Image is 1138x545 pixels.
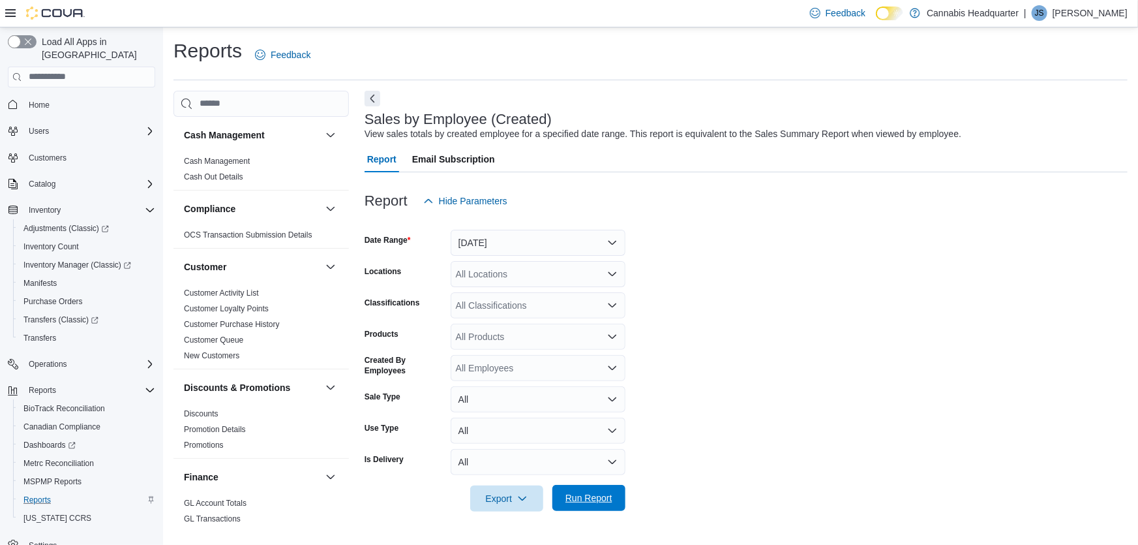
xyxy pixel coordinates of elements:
[478,486,535,512] span: Export
[18,401,110,416] a: BioTrack Reconciliation
[13,399,160,418] button: BioTrack Reconciliation
[37,35,155,61] span: Load All Apps in [GEOGRAPHIC_DATA]
[18,474,87,490] a: MSPMP Reports
[1053,5,1128,21] p: [PERSON_NAME]
[184,319,280,330] span: Customer Purchase History
[365,266,402,277] label: Locations
[13,509,160,527] button: [US_STATE] CCRS
[451,386,625,413] button: All
[184,350,239,361] span: New Customers
[3,355,160,373] button: Operations
[23,440,76,450] span: Dashboards
[23,176,155,192] span: Catalog
[876,7,903,20] input: Dark Mode
[323,127,338,143] button: Cash Management
[173,406,349,458] div: Discounts & Promotions
[13,491,160,509] button: Reports
[184,351,239,360] a: New Customers
[23,97,55,113] a: Home
[365,235,411,245] label: Date Range
[23,202,155,218] span: Inventory
[23,202,66,218] button: Inventory
[470,486,543,512] button: Export
[23,150,72,166] a: Customers
[184,514,241,523] a: GL Transactions
[3,95,160,114] button: Home
[18,401,155,416] span: BioTrack Reconciliation
[184,129,265,142] h3: Cash Management
[184,260,320,273] button: Customer
[323,259,338,275] button: Customer
[184,441,224,450] a: Promotions
[29,100,50,110] span: Home
[184,424,246,435] span: Promotion Details
[418,188,513,214] button: Hide Parameters
[451,418,625,444] button: All
[23,403,105,414] span: BioTrack Reconciliation
[23,296,83,307] span: Purchase Orders
[552,485,625,511] button: Run Report
[23,422,100,432] span: Canadian Compliance
[250,42,316,68] a: Feedback
[13,274,160,292] button: Manifests
[3,175,160,193] button: Catalog
[184,381,290,394] h3: Discounts & Promotions
[23,458,94,469] span: Metrc Reconciliation
[13,436,160,454] a: Dashboards
[18,275,62,291] a: Manifests
[23,223,109,234] span: Adjustments (Classic)
[323,380,338,396] button: Discounts & Promotions
[18,474,155,490] span: MSPMP Reports
[565,491,612,505] span: Run Report
[29,126,49,136] span: Users
[323,201,338,217] button: Compliance
[23,97,155,113] span: Home
[173,153,349,190] div: Cash Management
[184,471,320,484] button: Finance
[23,495,51,505] span: Reports
[18,419,106,435] a: Canadian Compliance
[13,311,160,329] a: Transfers (Classic)
[184,288,259,298] a: Customer Activity List
[3,381,160,399] button: Reports
[365,355,445,376] label: Created By Employees
[184,514,241,524] span: GL Transactions
[23,260,131,270] span: Inventory Manager (Classic)
[365,112,552,127] h3: Sales by Employee (Created)
[18,221,114,236] a: Adjustments (Classic)
[184,425,246,434] a: Promotion Details
[23,382,155,398] span: Reports
[184,498,247,508] span: GL Account Totals
[23,278,57,288] span: Manifests
[18,456,99,471] a: Metrc Reconciliation
[29,385,56,396] span: Reports
[18,312,104,328] a: Transfers (Classic)
[451,449,625,475] button: All
[607,269,618,279] button: Open list of options
[184,230,312,240] span: OCS Transaction Submission Details
[184,471,218,484] h3: Finance
[365,193,408,209] h3: Report
[18,294,88,309] a: Purchase Orders
[184,156,250,166] span: Cash Management
[29,153,67,163] span: Customers
[184,440,224,450] span: Promotions
[18,294,155,309] span: Purchase Orders
[927,5,1019,21] p: Cannabis Headquarter
[18,257,155,273] span: Inventory Manager (Classic)
[412,146,495,172] span: Email Subscription
[18,330,61,346] a: Transfers
[184,172,243,181] a: Cash Out Details
[3,122,160,140] button: Users
[18,437,81,453] a: Dashboards
[365,91,380,106] button: Next
[13,219,160,238] a: Adjustments (Classic)
[13,454,160,473] button: Metrc Reconciliation
[26,7,85,20] img: Cova
[18,239,155,255] span: Inventory Count
[18,330,155,346] span: Transfers
[23,241,79,252] span: Inventory Count
[18,257,136,273] a: Inventory Manager (Classic)
[18,275,155,291] span: Manifests
[365,392,400,402] label: Sale Type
